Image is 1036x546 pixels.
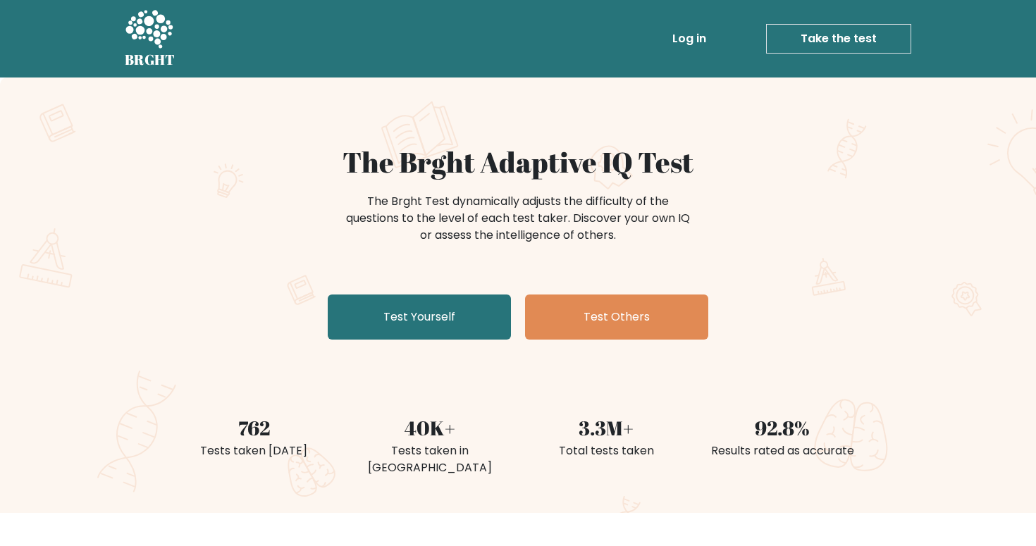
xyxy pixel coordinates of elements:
div: 40K+ [350,413,510,442]
h1: The Brght Adaptive IQ Test [174,145,862,179]
div: Tests taken [DATE] [174,442,333,459]
a: Test Yourself [328,294,511,340]
div: 92.8% [703,413,862,442]
a: Test Others [525,294,708,340]
a: Take the test [766,24,911,54]
div: 762 [174,413,333,442]
a: Log in [667,25,712,53]
div: Tests taken in [GEOGRAPHIC_DATA] [350,442,510,476]
a: BRGHT [125,6,175,72]
div: Total tests taken [526,442,686,459]
div: 3.3M+ [526,413,686,442]
div: Results rated as accurate [703,442,862,459]
h5: BRGHT [125,51,175,68]
div: The Brght Test dynamically adjusts the difficulty of the questions to the level of each test take... [342,193,694,244]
